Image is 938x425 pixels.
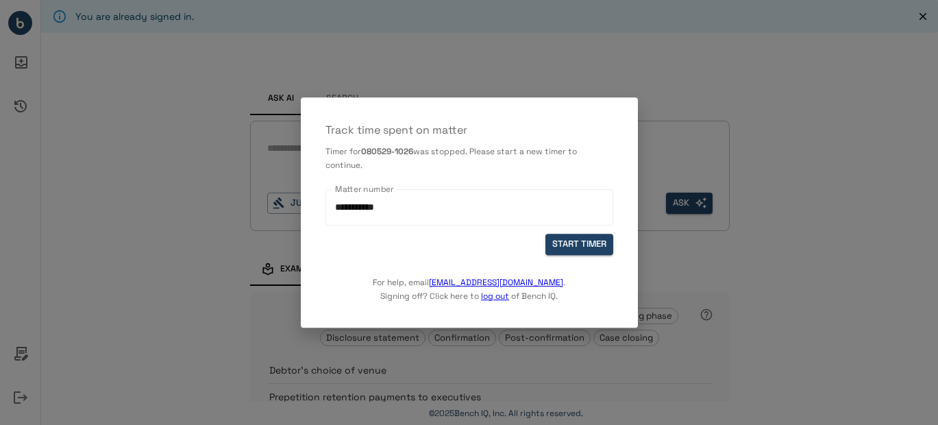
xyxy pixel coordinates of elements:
[373,255,565,303] p: For help, email . Signing off? Click here to of Bench IQ.
[429,277,563,288] a: [EMAIL_ADDRESS][DOMAIN_NAME]
[481,291,509,302] a: log out
[361,146,413,157] b: 080529-1026
[325,146,361,157] span: Timer for
[545,234,613,255] button: START TIMER
[325,146,577,171] span: was stopped. Please start a new timer to continue.
[335,183,394,195] label: Matter number
[325,122,613,138] p: Track time spent on matter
